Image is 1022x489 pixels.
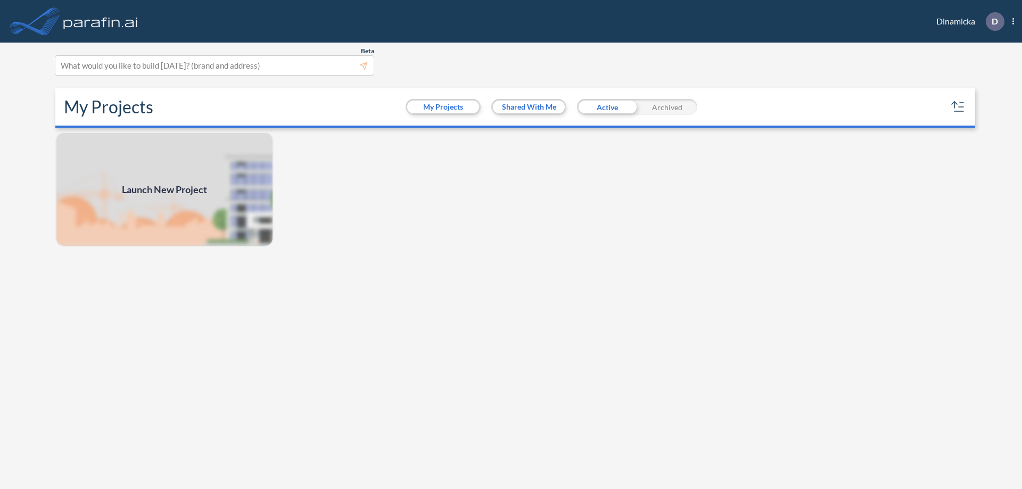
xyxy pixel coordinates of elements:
[577,99,637,115] div: Active
[637,99,697,115] div: Archived
[64,97,153,117] h2: My Projects
[992,16,998,26] p: D
[920,12,1014,31] div: Dinamicka
[55,132,274,247] img: add
[493,101,565,113] button: Shared With Me
[122,183,207,197] span: Launch New Project
[55,132,274,247] a: Launch New Project
[61,11,140,32] img: logo
[407,101,479,113] button: My Projects
[950,98,967,115] button: sort
[361,47,374,55] span: Beta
